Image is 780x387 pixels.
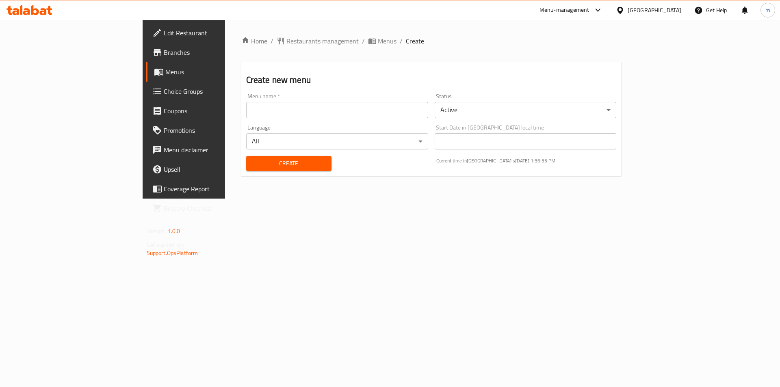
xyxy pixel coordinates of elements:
[146,43,273,62] a: Branches
[146,23,273,43] a: Edit Restaurant
[164,48,266,57] span: Branches
[146,121,273,140] a: Promotions
[246,156,331,171] button: Create
[539,5,589,15] div: Menu-management
[168,226,180,236] span: 1.0.0
[146,140,273,160] a: Menu disclaimer
[164,125,266,135] span: Promotions
[241,36,622,46] nav: breadcrumb
[164,86,266,96] span: Choice Groups
[164,28,266,38] span: Edit Restaurant
[146,62,273,82] a: Menus
[277,36,359,46] a: Restaurants management
[435,102,617,118] div: Active
[436,157,617,164] p: Current time in [GEOGRAPHIC_DATA] is [DATE] 1:36:33 PM
[253,158,325,169] span: Create
[164,106,266,116] span: Coupons
[147,248,198,258] a: Support.OpsPlatform
[164,145,266,155] span: Menu disclaimer
[378,36,396,46] span: Menus
[147,240,184,250] span: Get support on:
[406,36,424,46] span: Create
[246,133,428,149] div: All
[246,74,617,86] h2: Create new menu
[286,36,359,46] span: Restaurants management
[246,102,428,118] input: Please enter Menu name
[164,164,266,174] span: Upsell
[628,6,681,15] div: [GEOGRAPHIC_DATA]
[165,67,266,77] span: Menus
[146,199,273,218] a: Grocery Checklist
[765,6,770,15] span: m
[164,184,266,194] span: Coverage Report
[146,82,273,101] a: Choice Groups
[164,203,266,213] span: Grocery Checklist
[146,160,273,179] a: Upsell
[147,226,167,236] span: Version:
[146,179,273,199] a: Coverage Report
[400,36,403,46] li: /
[362,36,365,46] li: /
[368,36,396,46] a: Menus
[146,101,273,121] a: Coupons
